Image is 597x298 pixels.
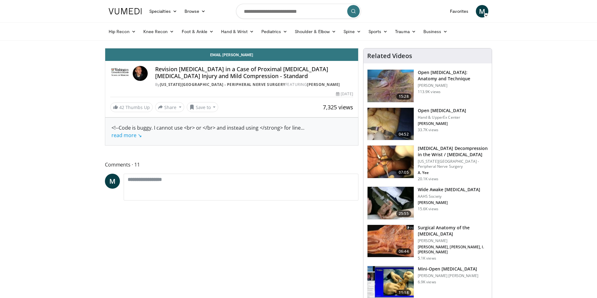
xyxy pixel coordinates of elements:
img: VuMedi Logo [109,8,142,14]
p: [PERSON_NAME], [PERSON_NAME], I. [PERSON_NAME] [418,245,488,255]
img: 6bc13ebe-c2d8-4f72-b17c-7e540134e64e.150x105_q85_crop-smart_upscale.jpg [368,225,414,257]
span: 15:28 [396,93,411,100]
a: M [476,5,488,17]
span: ... [111,124,304,139]
p: 33.7K views [418,127,438,132]
a: Spine [340,25,364,38]
p: 15.6K views [418,206,438,211]
h3: Surgical Anatomy of the [MEDICAL_DATA] [418,225,488,237]
a: Pediatrics [258,25,291,38]
a: [US_STATE][GEOGRAPHIC_DATA] - Peripheral Nerve Surgery [160,82,285,87]
a: Business [420,25,451,38]
h4: Revision [MEDICAL_DATA] in a Case of Proximal [MEDICAL_DATA] [MEDICAL_DATA] Injury and Mild Compr... [155,66,353,79]
h3: Open [MEDICAL_DATA]: Anatomy and Technique [418,69,488,82]
img: wide_awake_carpal_tunnel_100008556_2.jpg.150x105_q85_crop-smart_upscale.jpg [368,187,414,219]
span: 06:44 [396,248,411,255]
img: 54315_0000_3.png.150x105_q85_crop-smart_upscale.jpg [368,108,414,140]
span: 07:05 [396,169,411,176]
p: [PERSON_NAME] [PERSON_NAME] [418,273,478,278]
img: Washington University School of Medicine - Peripheral Nerve Surgery [110,66,130,81]
a: 07:05 [MEDICAL_DATA] Decompression in the Wrist / [MEDICAL_DATA] [US_STATE][GEOGRAPHIC_DATA] - Pe... [367,145,488,181]
a: Hand & Wrist [217,25,258,38]
h3: [MEDICAL_DATA] Decompression in the Wrist / [MEDICAL_DATA] [418,145,488,158]
h3: Open [MEDICAL_DATA] [418,107,466,114]
a: Foot & Ankle [178,25,218,38]
a: Trauma [391,25,420,38]
span: 11:18 [396,290,411,296]
a: 25:55 Wide Awake [MEDICAL_DATA] AAHS Society [PERSON_NAME] 15.6K views [367,186,488,220]
p: 113.9K views [418,89,441,94]
img: Avatar [133,66,148,81]
img: Bindra_-_open_carpal_tunnel_2.png.150x105_q85_crop-smart_upscale.jpg [368,70,414,102]
p: Hand & UpperEx Center [418,115,466,120]
span: 25:55 [396,211,411,217]
a: Hip Recon [105,25,140,38]
a: 04:52 Open [MEDICAL_DATA] Hand & UpperEx Center [PERSON_NAME] 33.7K views [367,107,488,141]
div: By FEATURING [155,82,353,87]
a: [PERSON_NAME] [307,82,340,87]
a: Shoulder & Elbow [291,25,340,38]
div: [DATE] [336,91,353,97]
a: 42 Thumbs Up [110,102,153,112]
a: Browse [181,5,210,17]
span: 42 [119,104,124,110]
p: [PERSON_NAME] [418,200,481,205]
p: AAHS Society [418,194,481,199]
a: 15:28 Open [MEDICAL_DATA]: Anatomy and Technique [PERSON_NAME] 113.9K views [367,69,488,102]
p: [US_STATE][GEOGRAPHIC_DATA] - Peripheral Nerve Surgery [418,159,488,169]
a: Knee Recon [140,25,178,38]
button: Save to [187,102,219,112]
a: M [105,174,120,189]
p: [PERSON_NAME] [418,83,488,88]
span: 7,325 views [323,103,353,111]
h3: Wide Awake [MEDICAL_DATA] [418,186,481,193]
a: Specialties [146,5,181,17]
p: 6.9K views [418,280,436,285]
p: [PERSON_NAME] [418,238,488,243]
p: 5.1K views [418,256,436,261]
input: Search topics, interventions [236,4,361,19]
h3: Mini-Open [MEDICAL_DATA] [418,266,478,272]
a: Favorites [446,5,472,17]
button: Share [155,102,184,112]
a: read more ↘ [111,132,142,139]
a: 06:44 Surgical Anatomy of the [MEDICAL_DATA] [PERSON_NAME] [PERSON_NAME], [PERSON_NAME], I. [PERS... [367,225,488,261]
a: Email [PERSON_NAME] [105,48,358,61]
a: Sports [365,25,392,38]
div: <!--Code is buggy. I cannot use <br> or </br> and instead using </strong> for line [111,124,352,139]
p: 20.1K views [418,176,438,181]
span: 04:52 [396,131,411,137]
p: [PERSON_NAME] [418,121,466,126]
span: Comments 11 [105,161,358,169]
h4: Related Videos [367,52,412,60]
p: A. Yee [418,170,488,175]
img: 80b671cc-e6c2-4c30-b4fd-e019560497a8.150x105_q85_crop-smart_upscale.jpg [368,146,414,178]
